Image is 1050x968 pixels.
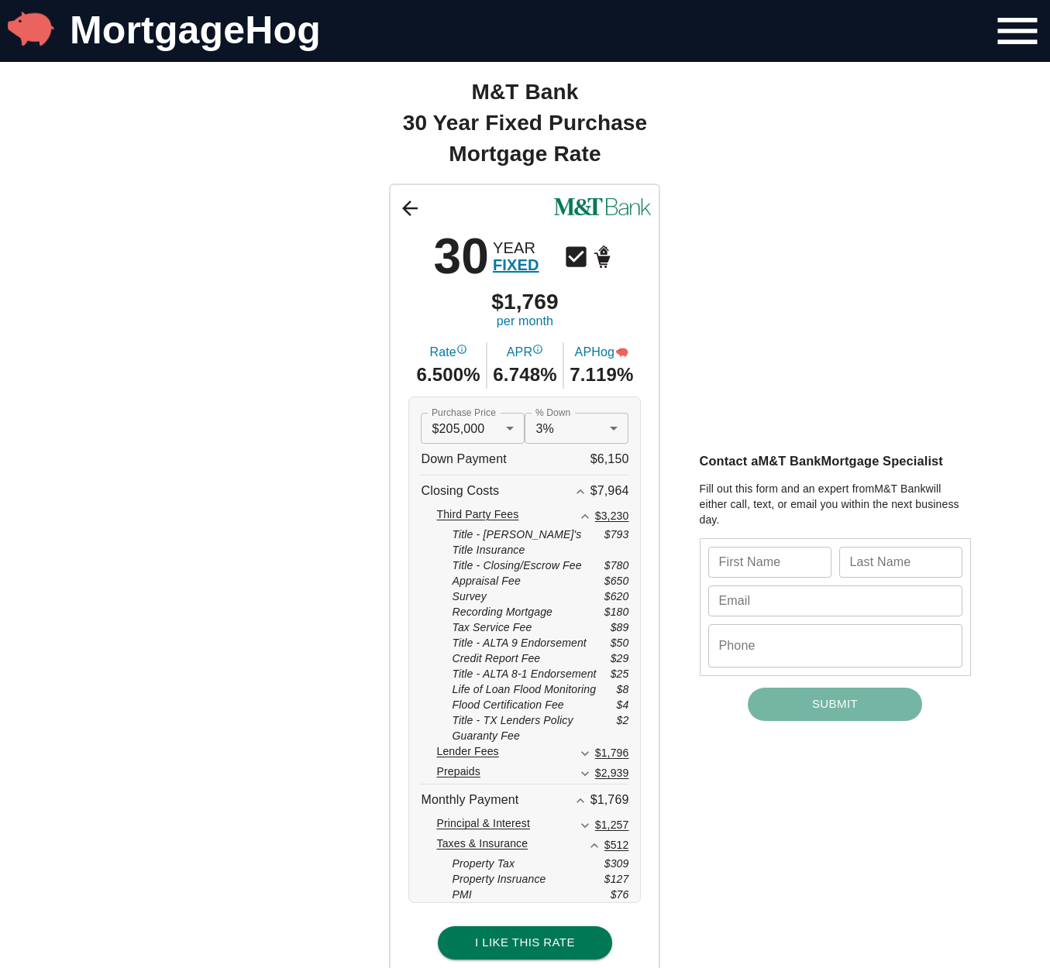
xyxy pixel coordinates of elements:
span: $8 [617,681,629,697]
span: Credit Report Fee [452,650,540,666]
span: 6.500% [416,362,480,388]
span: Appraisal Fee [452,573,520,589]
span: 30 [433,232,489,281]
span: Recording Mortgage [452,604,553,620]
button: Expand Less [570,482,590,502]
span: $620 [604,589,629,604]
span: 30 Year Fixed Purchase Mortgage Rate [390,108,661,170]
span: Taxes & Insurance [436,836,528,856]
span: APHog [575,344,628,362]
span: $50 [611,635,629,650]
div: 3% [525,413,628,444]
span: Third Party Fees [436,506,518,527]
span: M&T Bank [471,77,578,108]
span: $7,964 [590,484,629,497]
span: Rate [429,344,466,362]
span: Down Payment [421,444,506,475]
a: MortgageHog [70,9,321,52]
span: Title - Closing/Escrow Fee [452,558,581,573]
span: Tax Service Fee [452,620,532,635]
span: $2,939 [595,767,629,779]
span: Title - ALTA 9 Endorsement [452,635,586,650]
span: $780 [604,558,629,573]
span: $309 [604,856,629,871]
span: $29 [611,650,629,666]
span: PMI [452,887,471,902]
span: FIXED [493,256,539,273]
svg: Interest Rate "rate", reflects the cost of borrowing. If the interest rate is 3% and your loan is... [456,344,467,355]
div: $205,000 [421,413,525,444]
button: Expand Less [575,506,595,527]
span: Monthly Payment [421,784,518,815]
button: Expand Less [570,791,590,811]
span: Flood Certification Fee [452,697,563,712]
input: Tutone [839,547,962,578]
button: Expand More [575,815,595,836]
img: APHog Icon [616,346,628,359]
span: APR [507,344,543,362]
span: $1,257 [595,819,629,831]
img: MortgageHog Logo [8,5,54,52]
input: jenny.tutone@email.com [708,585,962,616]
span: per month [497,313,553,331]
span: $650 [604,573,629,589]
svg: Annual Percentage Rate - The interest rate on the loan if lender fees were averaged into each mon... [532,344,543,355]
span: $512 [604,839,629,851]
button: Expand More [575,764,595,784]
span: $1,769 [590,793,629,806]
div: Annual Percentage HOG Rate - The interest rate on the loan if lender fees were averaged into each... [616,344,628,362]
span: $2 [617,712,629,743]
span: I Like This Rate [455,932,595,953]
img: M&T Bank Logo [554,198,651,216]
button: I Like This Rate [438,926,612,959]
span: $3,230 [595,510,629,522]
span: $76 [611,887,629,902]
input: Jenny [708,547,831,578]
span: $89 [611,620,629,635]
span: Lender Fees [436,743,498,764]
span: Title - TX Lenders Policy Guaranty Fee [452,712,616,743]
span: Title - ALTA 8-1 Endorsement [452,666,596,681]
span: Closing Costs [421,475,499,506]
span: $127 [604,871,629,887]
span: Property Insruance [452,871,546,887]
span: Life of Loan Flood Monitoring [452,681,596,697]
span: Prepaids [436,764,480,784]
span: Survey [452,589,486,604]
p: Fill out this form and an expert from M&T Bank will either call, text, or email you within the ne... [700,481,971,527]
button: Expand More [575,743,595,764]
span: Property Tax [452,856,515,871]
span: $4 [617,697,629,712]
h3: Contact a M&T Bank Mortgage Specialist [700,452,971,470]
span: YEAR [493,239,539,256]
span: $1,769 [491,291,559,313]
input: (555) 867-5309 [708,624,962,668]
svg: Home Purchase [590,243,617,270]
span: 6.748% [493,362,556,388]
span: Title - [PERSON_NAME]'s Title Insurance [452,527,604,558]
span: Principal & Interest [436,815,530,836]
span: 7.119% [570,362,633,388]
span: $25 [611,666,629,681]
span: $793 [604,527,629,558]
button: Expand Less [584,836,604,856]
a: I Like This Rate [438,915,612,963]
span: $1,796 [595,747,629,759]
span: $6,150 [590,444,629,475]
span: $180 [604,604,629,620]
